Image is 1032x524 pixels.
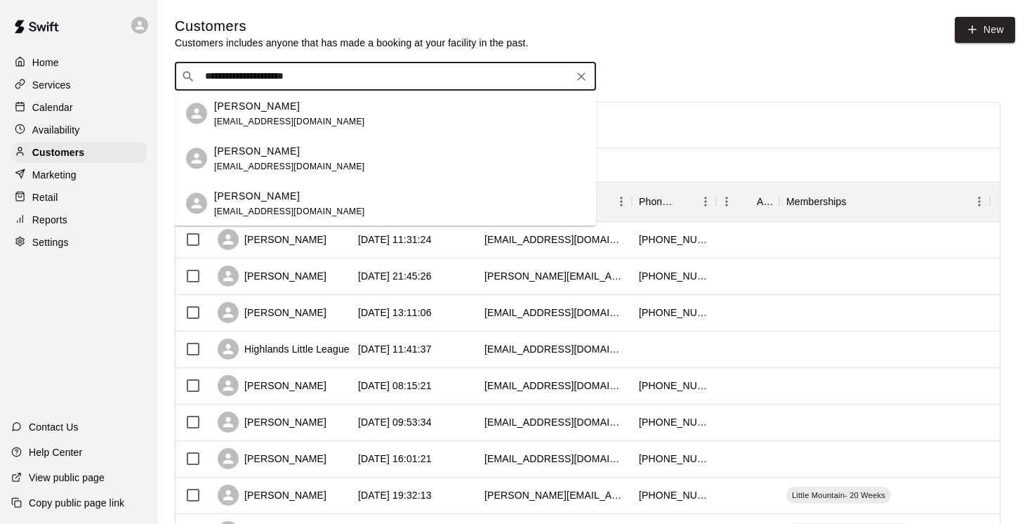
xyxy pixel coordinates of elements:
p: Marketing [32,168,77,182]
a: New [955,17,1015,43]
div: +16043081019 [639,488,709,502]
div: Age [757,182,772,221]
div: uday.nalsar+1@gmail.com [484,342,625,356]
a: Services [11,74,147,96]
a: Home [11,52,147,73]
div: Phone Number [639,182,675,221]
div: bikchatha@gmail.com [484,379,625,393]
div: slee20230067@gmail.com [484,232,625,247]
div: [PERSON_NAME] [218,485,326,506]
p: Settings [32,235,69,249]
div: Search customers by name or email [175,63,596,91]
a: Settings [11,232,147,253]
div: [PERSON_NAME] [218,266,326,287]
div: Memberships [779,182,990,221]
div: thuy@bradricconsulting.com [484,269,625,283]
div: gmelliott@hotmail.com [484,306,625,320]
a: Reports [11,209,147,230]
div: [PERSON_NAME] [218,229,326,250]
div: +16047202622 [639,452,709,466]
button: Clear [571,67,591,86]
div: Liev Richdale [186,148,207,169]
div: [PERSON_NAME] [218,448,326,469]
a: Calendar [11,97,147,118]
button: Sort [675,192,695,211]
div: +16047245010 [639,379,709,393]
div: Age [716,182,779,221]
div: +17789292827 [639,415,709,429]
button: Menu [716,191,737,212]
p: Home [32,55,59,70]
h5: Customers [175,17,529,36]
div: Highlands Little League Baseball [218,339,391,360]
div: [PERSON_NAME] [218,412,326,433]
span: [EMAIL_ADDRESS][DOMAIN_NAME] [214,206,365,216]
a: Customers [11,142,147,163]
span: [EMAIL_ADDRESS][DOMAIN_NAME] [214,161,365,171]
p: Customers [32,145,84,159]
div: +16049927894 [639,232,709,247]
div: Email [477,182,632,221]
a: Marketing [11,164,147,185]
p: Customers includes anyone that has made a booking at your facility in the past. [175,36,529,50]
div: Little Mountain- 20 Weeks [786,487,891,504]
div: 2025-09-08 08:15:21 [358,379,432,393]
div: Lochlan Richdale [186,193,207,214]
p: View public page [29,471,105,485]
div: s.mctaggart@me.com [484,488,625,502]
button: Menu [969,191,990,212]
button: Menu [695,191,716,212]
a: Retail [11,187,147,208]
div: 2025-09-10 21:45:26 [358,269,432,283]
p: [PERSON_NAME] [214,98,300,113]
p: Calendar [32,100,73,114]
div: +17788668600 [639,269,709,283]
div: [PERSON_NAME] [218,375,326,396]
div: weiwangwill@hotmail.com [484,415,625,429]
div: 2025-09-11 11:31:24 [358,232,432,247]
div: 2025-09-10 13:11:06 [358,306,432,320]
button: Sort [737,192,757,211]
div: Memberships [786,182,847,221]
p: Services [32,78,71,92]
button: Sort [847,192,866,211]
div: Ryan Richdale [186,103,207,124]
div: 2025-09-09 11:41:37 [358,342,432,356]
div: 2025-09-05 09:53:34 [358,415,432,429]
p: Copy public page link [29,496,124,510]
p: Reports [32,213,67,227]
p: [PERSON_NAME] [214,143,300,158]
div: Phone Number [632,182,716,221]
div: [PERSON_NAME] [218,302,326,323]
span: Little Mountain- 20 Weeks [786,490,891,501]
div: +16048311439 [639,306,709,320]
div: 2025-09-01 19:32:13 [358,488,432,502]
div: 2025-09-03 16:01:21 [358,452,432,466]
p: [PERSON_NAME] [214,188,300,203]
a: Availability [11,119,147,140]
button: Menu [611,191,632,212]
p: Retail [32,190,58,204]
div: josay@live.ca [484,452,625,466]
p: Contact Us [29,420,79,434]
span: [EMAIL_ADDRESS][DOMAIN_NAME] [214,116,365,126]
p: Availability [32,123,80,137]
p: Help Center [29,445,82,459]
